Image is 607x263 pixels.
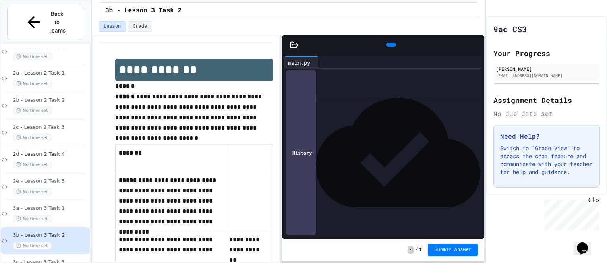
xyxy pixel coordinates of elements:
[13,80,52,87] span: No time set
[574,231,599,255] iframe: chat widget
[13,124,88,131] span: 2c - Lesson 2 Task 3
[13,97,88,104] span: 2b - Lesson 2 Task 2
[13,107,52,114] span: No time set
[13,161,52,168] span: No time set
[128,21,152,32] button: Grade
[419,247,421,253] span: 1
[13,205,88,212] span: 3a - Lesson 3 Task 1
[541,197,599,230] iframe: chat widget
[13,151,88,158] span: 2d - Lesson 2 Task 4
[7,6,83,39] button: Back to Teams
[105,6,182,15] span: 3b - Lesson 3 Task 2
[13,242,52,249] span: No time set
[3,3,55,50] div: Chat with us now!Close
[99,21,126,32] button: Lesson
[13,215,52,222] span: No time set
[286,70,316,235] div: History
[434,247,472,253] span: Submit Answer
[408,246,414,254] span: -
[415,247,418,253] span: /
[13,178,88,185] span: 2e - Lesson 2 Task 5
[493,48,600,59] h2: Your Progress
[48,10,66,35] span: Back to Teams
[284,58,314,67] div: main.py
[493,109,600,118] div: No due date set
[13,70,88,77] span: 2a - Lesson 2 Task 1
[13,53,52,60] span: No time set
[500,144,593,176] p: Switch to "Grade View" to access the chat feature and communicate with your teacher for help and ...
[428,244,478,256] button: Submit Answer
[496,73,597,79] div: [EMAIL_ADDRESS][DOMAIN_NAME]
[13,134,52,141] span: No time set
[493,95,600,106] h2: Assignment Details
[493,23,527,35] h1: 9ac CS3
[496,65,597,72] div: [PERSON_NAME]
[500,131,593,141] h3: Need Help?
[13,232,88,239] span: 3b - Lesson 3 Task 2
[284,56,319,68] div: main.py
[13,188,52,195] span: No time set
